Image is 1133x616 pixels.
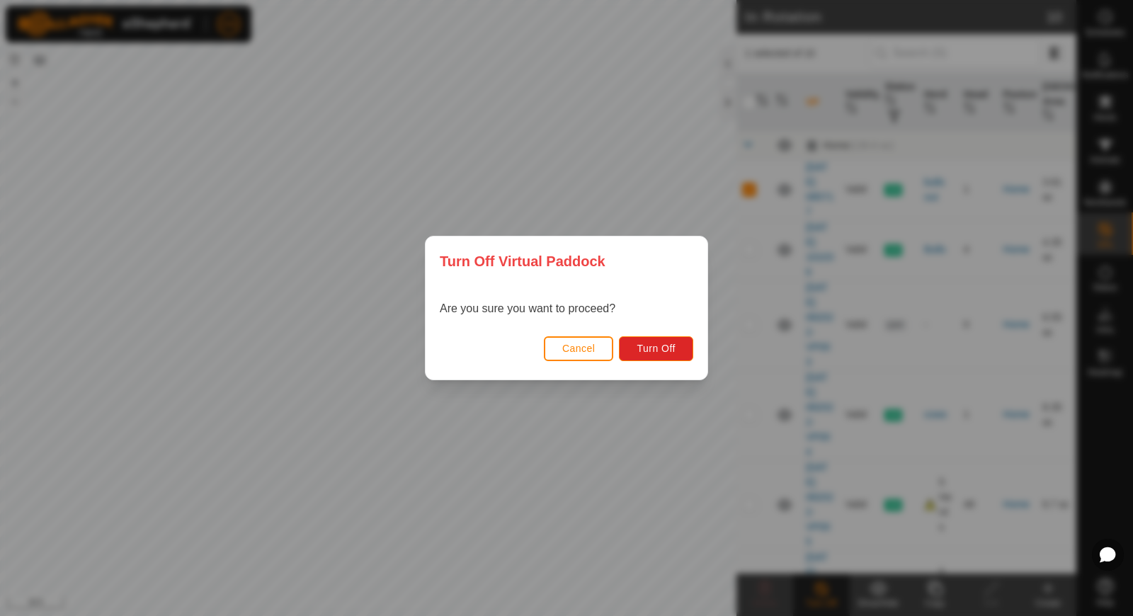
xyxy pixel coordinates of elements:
button: Turn Off [619,336,693,361]
span: Cancel [562,343,596,354]
span: Turn Off [637,343,676,354]
button: Cancel [544,336,614,361]
p: Are you sure you want to proceed? [440,300,615,317]
span: Turn Off Virtual Paddock [440,251,605,272]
